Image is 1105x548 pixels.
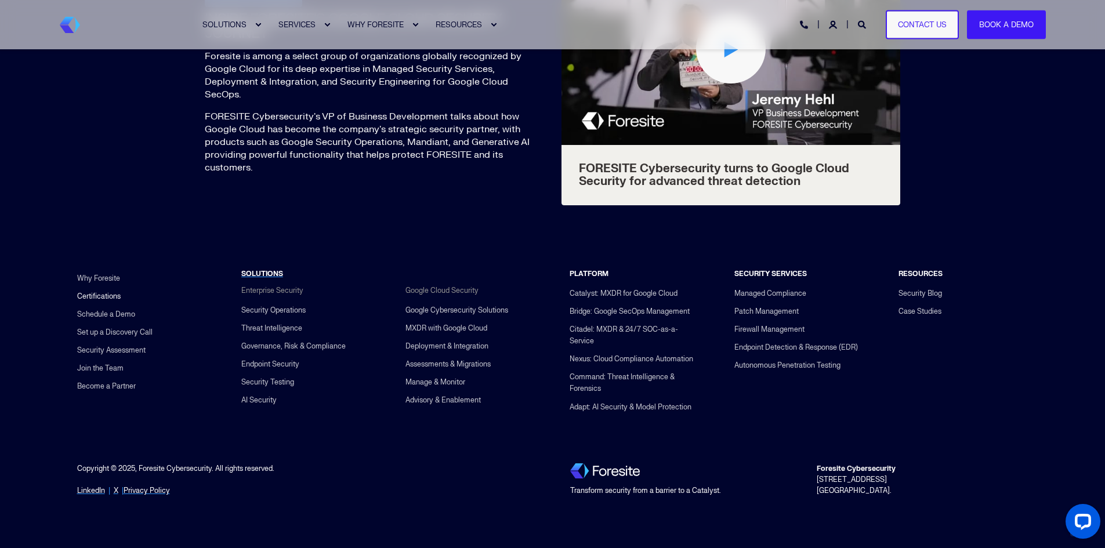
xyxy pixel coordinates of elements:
[241,319,302,337] a: Threat Intelligence
[579,162,883,188] span: FORESITE Cybersecurity turns to Google Cloud Security for advanced threat detection
[886,10,959,39] a: Contact Us
[77,323,153,341] a: Set up a Discovery Call
[77,287,121,305] a: Certifications
[241,355,299,373] a: Endpoint Security
[241,269,283,279] a: SOLUTIONS
[570,269,608,278] span: PLATFORM
[734,321,805,339] a: Firewall Management
[347,20,404,29] span: WHY FORESITE
[241,373,294,391] a: Security Testing
[122,486,170,495] span: |
[967,10,1046,39] a: Book a Demo
[77,378,136,395] a: Become a Partner
[108,486,110,495] span: |
[405,301,508,409] div: Navigation Menu
[241,301,306,319] a: Security Operations
[77,269,120,287] a: Why Foresite
[570,398,691,416] a: Adapt: AI Security & Model Protection
[241,391,277,409] a: AI Security
[205,50,544,101] p: Foresite is among a select group of organizations globally recognized by Google Cloud for its dee...
[899,285,942,321] div: Navigation Menu
[405,319,487,337] a: MXDR with Google Cloud
[60,17,80,33] a: Back to Home
[124,485,170,496] a: Privacy Policy
[734,339,858,357] a: Endpoint Detection & Response (EDR)
[734,357,840,375] a: Autonomous Penetration Testing
[202,20,247,29] span: SOLUTIONS
[490,21,497,28] div: Expand RESOURCES
[817,464,896,473] strong: Foresite Cybersecurity
[570,285,678,303] a: Catalyst: MXDR for Google Cloud
[405,301,508,319] a: Google Cybersecurity Solutions
[241,301,346,409] div: Navigation Menu
[1056,499,1105,548] iframe: LiveChat chat widget
[899,269,943,278] span: RESOURCES
[734,269,807,278] span: SECURITY SERVICES
[570,303,690,321] a: Bridge: Google SecOps Management
[77,341,146,359] a: Security Assessment
[77,360,124,378] a: Join the Team
[241,286,303,295] span: Enterprise Security
[114,485,118,496] a: X
[734,303,799,321] a: Patch Management
[205,110,544,174] p: FORESITE Cybersecurity's VP of Business Development talks about how Google Cloud has become the c...
[570,485,782,496] div: Transform security from a barrier to a Catalyst.
[570,368,699,398] a: Command: Threat Intelligence & Forensics
[60,17,80,33] img: Foresite brand mark, a hexagon shape of blues with a directional arrow to the right hand side
[899,285,942,303] a: Security Blog
[405,355,491,373] a: Assessments & Migrations
[324,21,331,28] div: Expand SERVICES
[412,21,419,28] div: Expand WHY FORESITE
[77,269,153,395] div: Navigation Menu
[436,20,482,29] span: RESOURCES
[405,337,488,355] a: Deployment & Integration
[405,391,481,409] a: Advisory & Enablement
[570,285,699,416] div: Navigation Menu
[570,350,693,368] a: Nexus: Cloud Compliance Automation
[817,486,892,495] span: [GEOGRAPHIC_DATA].
[817,464,896,484] span: [STREET_ADDRESS]
[255,21,262,28] div: Expand SOLUTIONS
[734,285,806,303] a: Managed Compliance
[405,286,479,295] span: Google Cloud Security
[829,19,839,29] a: Login
[570,463,640,478] img: Foresite logo, a hexagon shape of blues with a directional arrow to the right hand side, and the ...
[734,285,858,375] div: Navigation Menu
[858,19,868,29] a: Open Search
[405,373,465,391] a: Manage & Monitor
[241,337,346,355] a: Governance, Risk & Compliance
[77,463,535,485] div: Copyright © 2025, Foresite Cybersecurity. All rights reserved.
[77,485,105,496] a: LinkedIn
[570,321,699,350] a: Citadel: MXDR & 24/7 SOC-as-a-Service
[899,303,941,321] a: Case Studies
[77,305,135,323] a: Schedule a Demo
